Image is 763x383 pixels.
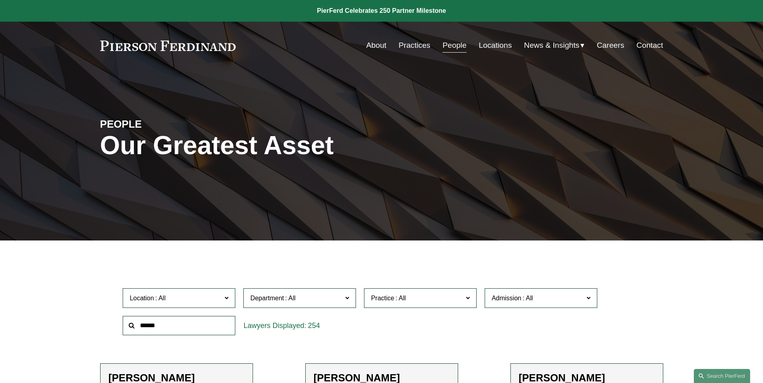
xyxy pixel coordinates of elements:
a: folder dropdown [524,38,585,53]
a: Practices [399,38,430,53]
span: Location [130,295,154,302]
a: Contact [636,38,663,53]
span: Admission [492,295,521,302]
span: 254 [308,322,320,330]
span: Practice [371,295,394,302]
a: People [442,38,467,53]
h1: Our Greatest Asset [100,131,475,160]
a: Locations [479,38,512,53]
a: Search this site [694,369,750,383]
a: Careers [597,38,624,53]
a: About [366,38,387,53]
span: Department [250,295,284,302]
span: News & Insights [524,39,580,53]
h4: PEOPLE [100,118,241,130]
